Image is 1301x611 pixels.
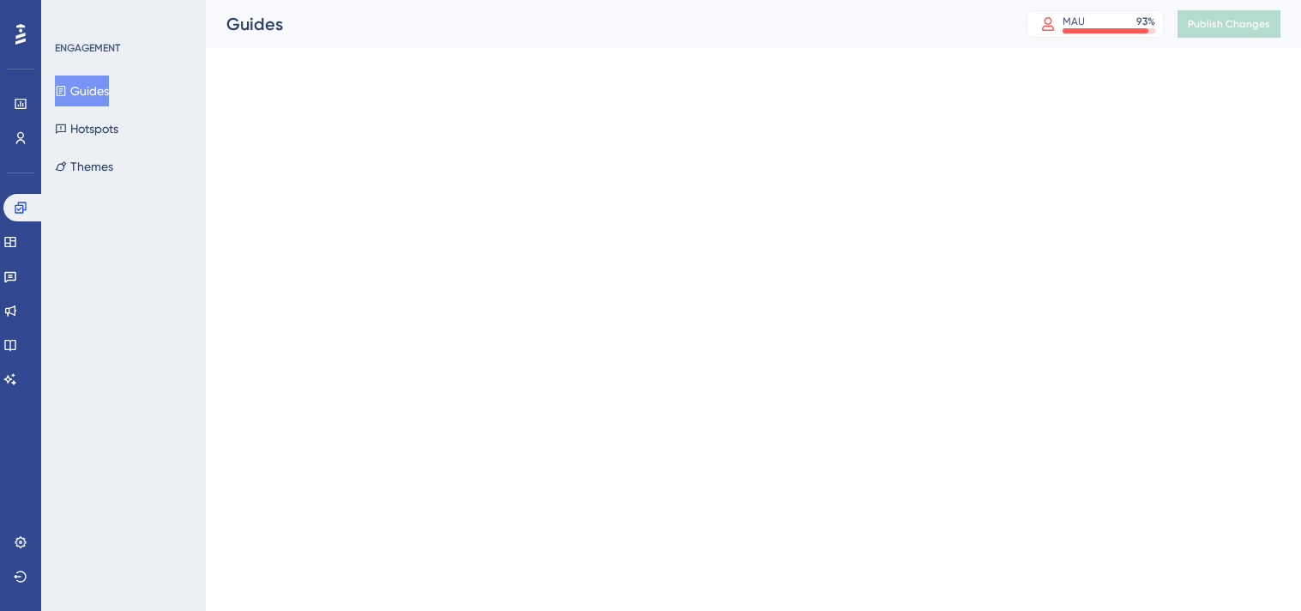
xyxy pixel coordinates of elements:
[55,151,113,182] button: Themes
[55,76,109,106] button: Guides
[55,41,120,55] div: ENGAGEMENT
[1063,15,1085,28] div: MAU
[226,12,984,36] div: Guides
[1136,15,1155,28] div: 93 %
[55,113,118,144] button: Hotspots
[1188,17,1270,31] span: Publish Changes
[1178,10,1280,38] button: Publish Changes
